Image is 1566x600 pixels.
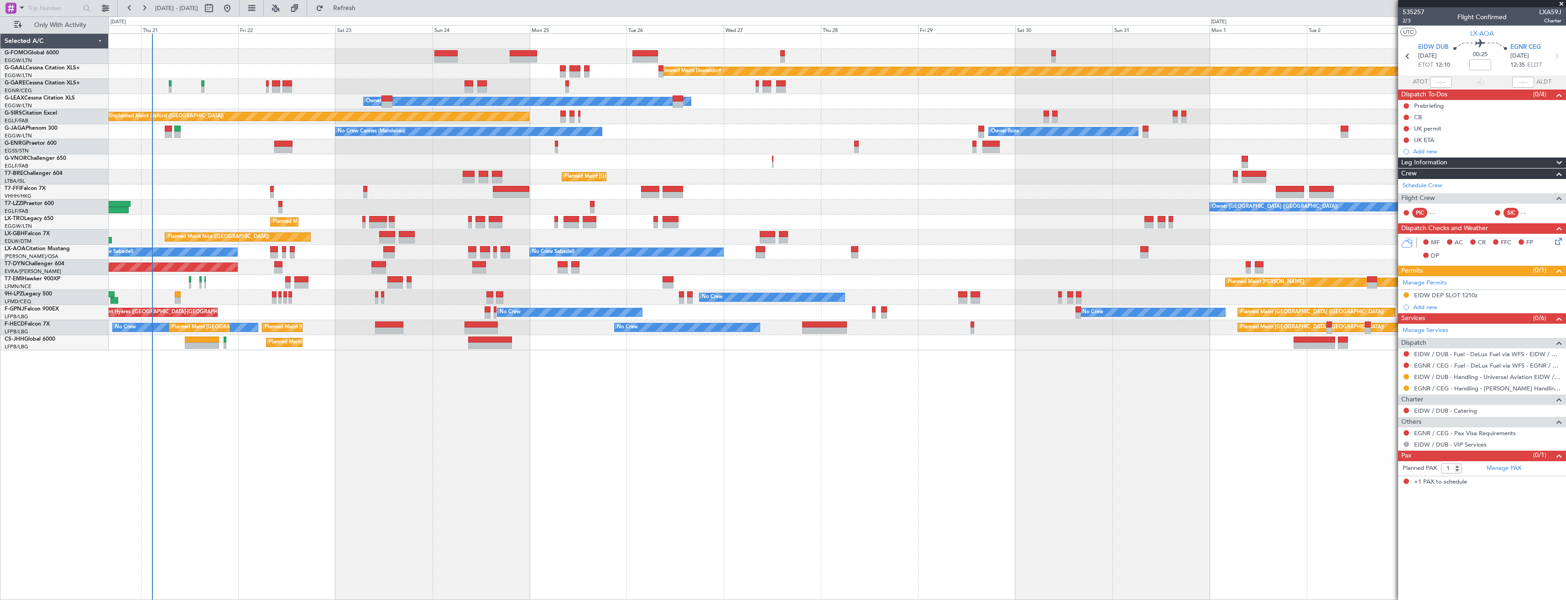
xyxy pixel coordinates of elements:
div: Unplanned Maint Oxford ([GEOGRAPHIC_DATA]) [109,110,224,123]
span: ALDT [1536,78,1551,87]
a: LTBA/ISL [5,178,25,184]
span: (0/6) [1533,313,1546,323]
a: G-LEAXCessna Citation XLS [5,95,75,101]
a: EIDW / DUB - Catering [1414,407,1477,415]
div: Tue 26 [626,25,724,33]
a: EVRA/[PERSON_NAME] [5,268,61,275]
a: EDLW/DTM [5,238,31,245]
a: LFMD/CEQ [5,298,31,305]
div: No Crew Sabadell [532,245,574,259]
span: LXA59J [1539,7,1561,17]
a: LX-TROLegacy 650 [5,216,53,221]
span: Dispatch Checks and Weather [1401,223,1488,234]
span: LX-AOA [5,246,26,252]
a: EGGW/LTN [5,102,32,109]
a: Manage Permits [1403,279,1447,288]
span: Only With Activity [24,22,96,28]
div: Sun 24 [433,25,530,33]
a: EGNR / CEG - Handling - [PERSON_NAME] Handling Services EGNR / CEG [1414,384,1561,392]
a: G-JAGAPhenom 300 [5,126,57,131]
span: +1 PAX to schedule [1414,478,1467,487]
a: EGGW/LTN [5,57,32,64]
span: T7-DYN [5,261,25,267]
span: G-GARE [5,80,26,86]
a: EGLF/FAB [5,208,28,215]
a: F-HECDFalcon 7X [5,321,50,327]
span: ETOT [1418,61,1433,70]
div: No Crew [115,321,136,334]
span: Permits [1401,266,1423,276]
a: LFPB/LBG [5,313,28,320]
a: Manage Services [1403,326,1448,335]
span: G-GAAL [5,65,26,71]
a: EGNR/CEG [5,87,32,94]
div: EIDW DEP SLOT 1210z [1414,291,1477,299]
span: T7-FFI [5,186,21,191]
a: G-GAALCessna Citation XLS+ [5,65,80,71]
div: Planned Maint Nice ([GEOGRAPHIC_DATA]) [167,230,269,244]
span: Dispatch To-Dos [1401,89,1447,100]
span: ATOT [1413,78,1428,87]
div: Planned Maint [GEOGRAPHIC_DATA] ([GEOGRAPHIC_DATA]) [265,321,408,334]
span: F-HECD [5,321,25,327]
span: AC [1455,238,1463,247]
div: PIC [1412,208,1427,218]
a: 9H-LPZLegacy 500 [5,291,52,297]
div: Mon 25 [530,25,627,33]
span: Charter [1401,395,1423,405]
span: 12:35 [1510,61,1525,70]
span: 535257 [1403,7,1425,17]
span: Leg Information [1401,158,1447,168]
span: Crew [1401,168,1417,179]
span: G-SIRS [5,111,22,116]
input: --:-- [1430,77,1452,88]
span: CS-JHH [5,337,24,342]
div: Planned Maint [GEOGRAPHIC_DATA] ([GEOGRAPHIC_DATA]) [564,170,708,184]
div: Planned Maint Dusseldorf [661,64,721,78]
div: Tue 2 [1307,25,1404,33]
a: LX-GBHFalcon 7X [5,231,50,237]
div: Wed 27 [724,25,821,33]
div: Planned Maint [GEOGRAPHIC_DATA] ([GEOGRAPHIC_DATA]) [1240,321,1384,334]
span: LX-GBH [5,231,25,237]
span: [DATE] [1418,52,1437,61]
div: UK permit [1414,125,1441,132]
input: Trip Number [28,1,80,15]
span: T7-LZZI [5,201,23,206]
span: Dispatch [1401,338,1426,348]
span: F-GPNJ [5,306,24,312]
span: EGNR CEG [1510,43,1541,52]
div: No Crew [500,305,521,319]
a: EGSS/STN [5,147,29,154]
div: No Crew [1082,305,1103,319]
a: G-FOMOGlobal 6000 [5,50,59,56]
a: LFPB/LBG [5,343,28,350]
a: G-ENRGPraetor 600 [5,141,57,146]
span: EIDW DUB [1418,43,1448,52]
div: AOG Maint Hyères ([GEOGRAPHIC_DATA]-[GEOGRAPHIC_DATA]) [87,305,241,319]
div: Flight Confirmed [1457,12,1507,22]
a: EGGW/LTN [5,72,32,79]
span: LX-AOA [1470,29,1494,38]
a: EIDW / DUB - Fuel - DeLux Fuel via WFS - EIDW / DUB [1414,350,1561,358]
div: Sun 31 [1112,25,1210,33]
a: EGNR / CEG - Fuel - DeLux Fuel via WFS - EGNR / CEG [1414,362,1561,369]
button: Refresh [312,1,366,16]
div: Fri 29 [918,25,1015,33]
div: Add new [1413,303,1561,311]
a: T7-LZZIPraetor 600 [5,201,54,206]
span: 2/3 [1403,17,1425,25]
div: [DATE] [110,18,126,26]
span: T7-BRE [5,171,23,176]
span: CR [1478,238,1486,247]
a: EGNR / CEG - Pax Visa Requirements [1414,429,1516,437]
span: Refresh [325,5,364,11]
span: (0/1) [1533,265,1546,275]
a: [PERSON_NAME]/QSA [5,253,58,260]
div: Planned Maint [GEOGRAPHIC_DATA] ([GEOGRAPHIC_DATA]) [269,336,412,349]
span: (0/1) [1533,450,1546,460]
div: Planned Maint [GEOGRAPHIC_DATA] ([GEOGRAPHIC_DATA]) [1240,305,1384,319]
span: (0/4) [1533,89,1546,99]
div: Planned Maint [GEOGRAPHIC_DATA] ([GEOGRAPHIC_DATA]) [172,321,315,334]
a: EGLF/FAB [5,117,28,124]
